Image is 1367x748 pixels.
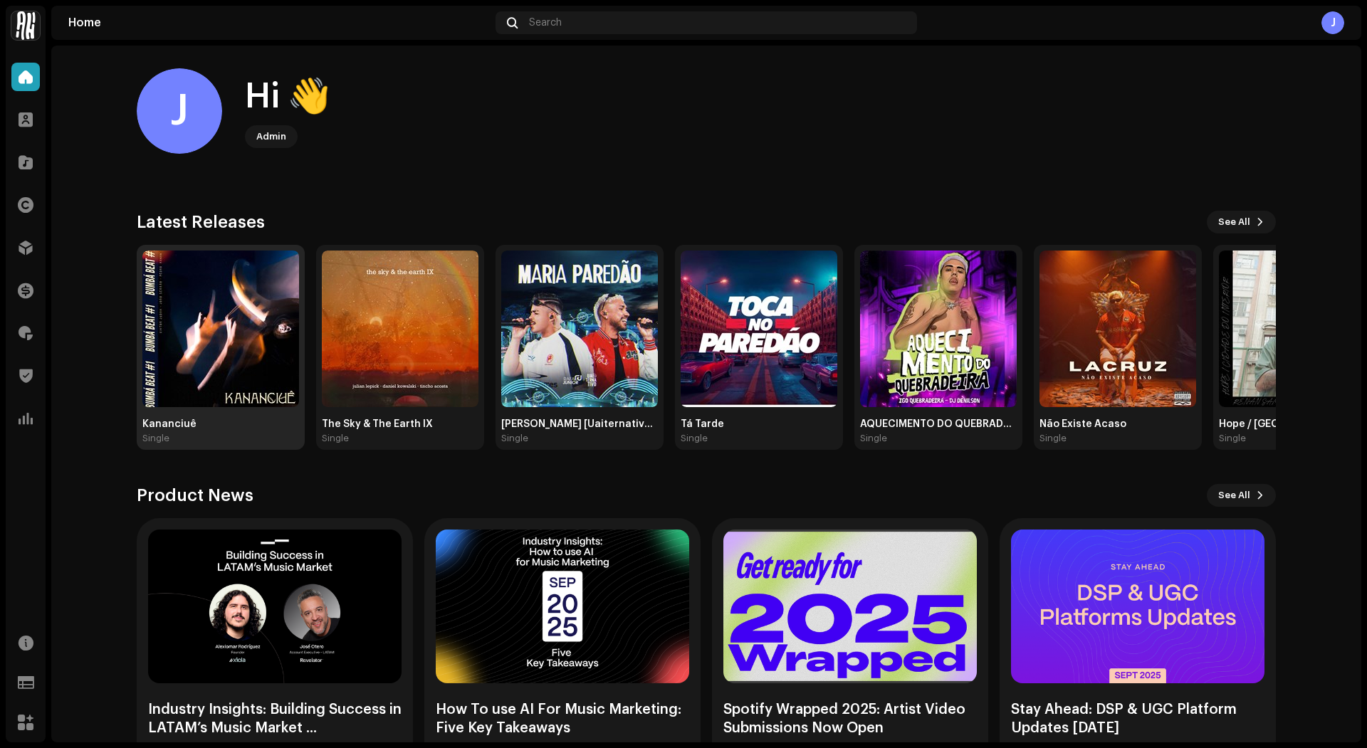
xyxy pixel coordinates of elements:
[137,211,265,233] h3: Latest Releases
[860,418,1017,430] div: AQUECIMENTO DO QUEBRADEIRA
[860,433,887,444] div: Single
[1207,484,1276,507] button: See All
[1039,251,1196,407] img: 54928038-158a-4ee4-ba26-4370d89bcab9
[501,418,658,430] div: [PERSON_NAME] [Uaiternativo - Ao Vivo]
[256,128,286,145] div: Admin
[148,700,402,737] div: Industry Insights: Building Success in LATAM’s Music Market ...
[68,17,490,28] div: Home
[137,484,253,507] h3: Product News
[322,433,349,444] div: Single
[322,251,478,407] img: d7ff6b2d-f576-4708-945e-41048124df4f
[322,418,478,430] div: The Sky & The Earth IX
[1039,418,1196,430] div: Não Existe Acaso
[137,68,222,154] div: J
[681,251,837,407] img: 3c3628ea-586f-4e87-8b59-257ca4a98ba6
[1218,481,1250,510] span: See All
[529,17,562,28] span: Search
[681,418,837,430] div: Tá Tarde
[681,433,708,444] div: Single
[723,700,977,737] div: Spotify Wrapped 2025: Artist Video Submissions Now Open
[1207,211,1276,233] button: See All
[245,74,330,120] div: Hi 👋
[501,433,528,444] div: Single
[1321,11,1344,34] div: J
[860,251,1017,407] img: bc678e2f-951c-4c8c-acd1-0f178ab823d6
[1218,208,1250,236] span: See All
[1039,433,1067,444] div: Single
[1011,700,1264,737] div: Stay Ahead: DSP & UGC Platform Updates [DATE]
[142,433,169,444] div: Single
[142,418,299,430] div: Kananciuê
[142,251,299,407] img: faf66eb0-bbd7-4078-afea-f91ae20cb4ac
[436,700,689,737] div: How To use AI For Music Marketing: Five Key Takeaways
[1219,433,1246,444] div: Single
[501,251,658,407] img: 8de30fd3-9422-43d9-9202-e009b4d39bf5
[11,11,40,40] img: 7c8e417d-4621-4348-b0f5-c88613d5c1d3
